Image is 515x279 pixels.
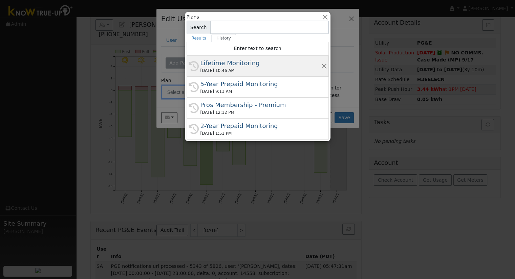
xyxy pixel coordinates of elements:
[200,100,321,109] div: Pros Membership - Premium
[189,82,199,92] i: History
[189,61,199,71] i: History
[200,68,321,74] div: [DATE] 10:46 AM
[200,79,321,88] div: 5-Year Prepaid Monitoring
[200,58,321,68] div: Lifetime Monitoring
[200,88,321,95] div: [DATE] 9:13 AM
[321,62,327,70] button: Remove this history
